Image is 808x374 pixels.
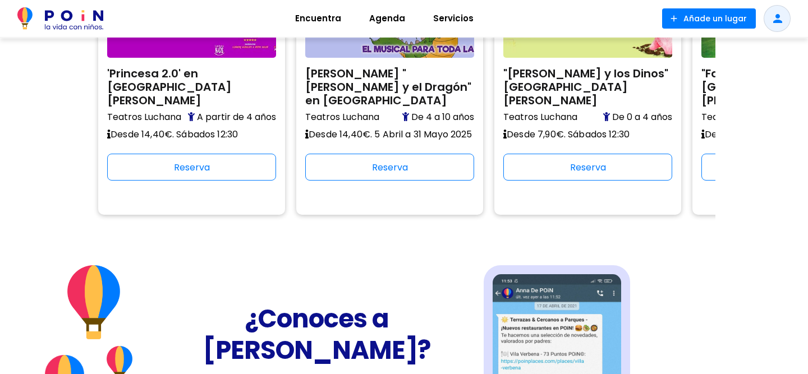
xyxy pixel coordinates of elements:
a: Agenda [355,5,419,32]
p: Desde 14,40€. Sábados 12:30 [107,124,276,145]
span: Agenda [364,10,410,27]
span: Teatros Luchana [107,110,181,124]
span: De 4 a 10 años [402,110,474,124]
button: Añade un lugar [662,8,756,29]
span: Teatros Luchana [503,110,577,124]
span: Teatros Luchana [305,110,379,124]
span: Teatros Luchana [701,110,775,124]
a: Encuentra [281,5,355,32]
span: Servicios [428,10,479,27]
span: Encuentra [290,10,346,27]
h2: ¿Conoces a [PERSON_NAME]? [178,303,456,367]
h2: [PERSON_NAME] "[PERSON_NAME] y el Dragón" en [GEOGRAPHIC_DATA] [305,63,474,107]
p: Desde 14,40€. 5 Abril a 31 Mayo 2025 [305,124,474,145]
img: POiN [17,7,103,30]
div: Reserva [503,154,672,181]
a: Servicios [419,5,488,32]
div: Reserva [305,154,474,181]
p: Desde 7,90€. Sábados 12:30 [503,124,672,145]
div: Reserva [107,154,276,181]
h2: "[PERSON_NAME] y los Dinos" [GEOGRAPHIC_DATA][PERSON_NAME] [503,63,672,107]
span: A partir de 4 años [188,110,276,124]
h2: 'Princesa 2.0' en [GEOGRAPHIC_DATA][PERSON_NAME] [107,63,276,107]
span: De 0 a 4 años [603,110,672,124]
